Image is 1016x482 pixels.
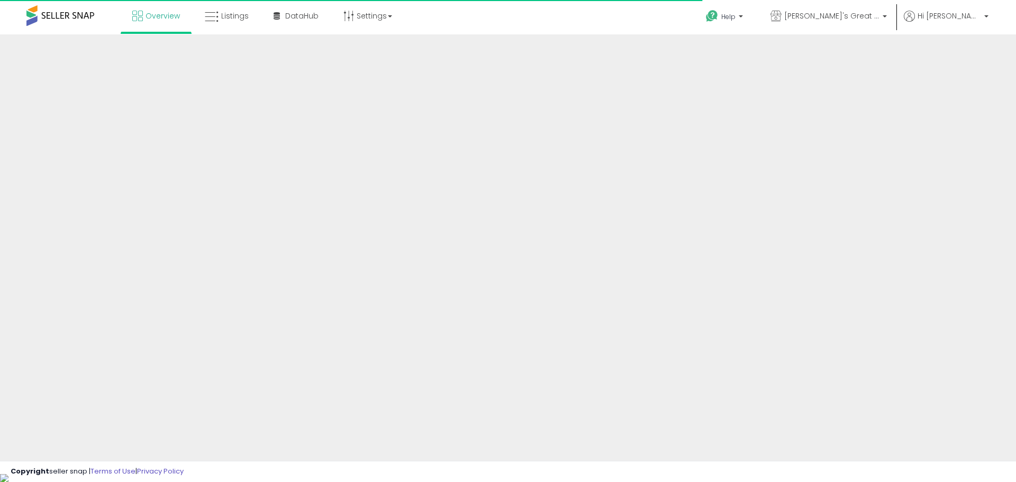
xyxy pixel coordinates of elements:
i: Get Help [705,10,719,23]
a: Privacy Policy [137,466,184,476]
a: Hi [PERSON_NAME] [904,11,988,34]
span: [PERSON_NAME]'s Great Goods [784,11,879,21]
span: Hi [PERSON_NAME] [918,11,981,21]
span: Overview [146,11,180,21]
span: Listings [221,11,249,21]
span: Help [721,12,736,21]
strong: Copyright [11,466,49,476]
span: DataHub [285,11,319,21]
a: Help [697,2,754,34]
div: seller snap | | [11,467,184,477]
a: Terms of Use [90,466,135,476]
